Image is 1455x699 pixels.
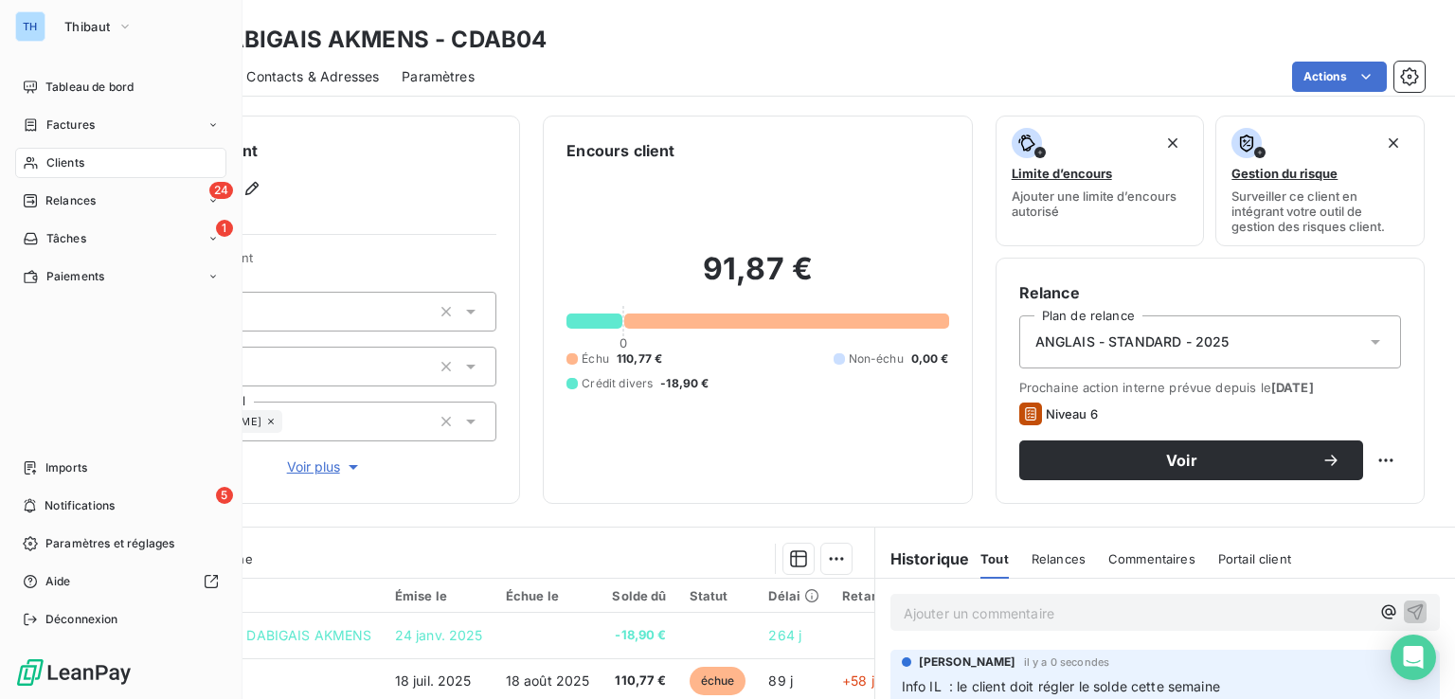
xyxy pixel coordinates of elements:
[131,627,372,643] span: VIR INSTANT SIA DABIGAIS AKMENS
[1391,635,1436,680] div: Open Intercom Messenger
[45,459,87,476] span: Imports
[849,350,904,367] span: Non-échu
[902,678,1220,694] span: Info IL : le client doit régler le solde cette semaine
[1012,188,1189,219] span: Ajouter une limite d’encours autorisé
[660,375,709,392] span: -18,90 €
[690,588,746,603] div: Statut
[875,547,970,570] h6: Historique
[842,672,874,689] span: +58 j
[768,627,801,643] span: 264 j
[1292,62,1387,92] button: Actions
[768,588,819,603] div: Délai
[216,487,233,504] span: 5
[1019,440,1363,480] button: Voir
[1032,551,1086,566] span: Relances
[46,230,86,247] span: Tâches
[45,497,115,514] span: Notifications
[1271,380,1314,395] span: [DATE]
[15,11,45,42] div: TH
[1231,166,1338,181] span: Gestion du risque
[1042,453,1321,468] span: Voir
[15,566,226,597] a: Aide
[582,375,653,392] span: Crédit divers
[395,588,483,603] div: Émise le
[15,657,133,688] img: Logo LeanPay
[153,457,496,477] button: Voir plus
[46,268,104,285] span: Paiements
[1046,406,1098,421] span: Niveau 6
[45,192,96,209] span: Relances
[506,588,590,603] div: Échue le
[612,672,666,690] span: 110,77 €
[209,182,233,199] span: 24
[45,573,71,590] span: Aide
[1024,656,1110,668] span: il y a 0 secondes
[506,672,590,689] span: 18 août 2025
[1035,332,1230,351] span: ANGLAIS - STANDARD - 2025
[153,250,496,277] span: Propriétés Client
[1019,281,1401,304] h6: Relance
[282,413,297,430] input: Ajouter une valeur
[237,358,252,375] input: Ajouter une valeur
[167,23,547,57] h3: SIA DABIGAIS AKMENS - CDAB04
[246,67,379,86] span: Contacts & Adresses
[1019,380,1401,395] span: Prochaine action interne prévue depuis le
[46,154,84,171] span: Clients
[1108,551,1195,566] span: Commentaires
[566,139,674,162] h6: Encours client
[1231,188,1409,234] span: Surveiller ce client en intégrant votre outil de gestion des risques client.
[612,588,666,603] div: Solde dû
[64,19,110,34] span: Thibaut
[617,350,662,367] span: 110,77 €
[45,535,174,552] span: Paramètres et réglages
[1218,551,1291,566] span: Portail client
[690,667,746,695] span: échue
[566,250,948,307] h2: 91,87 €
[115,139,496,162] h6: Informations client
[620,335,627,350] span: 0
[996,116,1205,246] button: Limite d’encoursAjouter une limite d’encours autorisé
[582,350,609,367] span: Échu
[768,672,793,689] span: 89 j
[911,350,949,367] span: 0,00 €
[402,67,475,86] span: Paramètres
[131,587,372,604] div: Référence
[1012,166,1112,181] span: Limite d’encours
[612,626,666,645] span: -18,90 €
[395,672,472,689] span: 18 juil. 2025
[395,627,483,643] span: 24 janv. 2025
[216,220,233,237] span: 1
[1215,116,1425,246] button: Gestion du risqueSurveiller ce client en intégrant votre outil de gestion des risques client.
[45,611,118,628] span: Déconnexion
[237,303,252,320] input: Ajouter une valeur
[287,457,363,476] span: Voir plus
[46,116,95,134] span: Factures
[45,79,134,96] span: Tableau de bord
[919,654,1016,671] span: [PERSON_NAME]
[842,588,903,603] div: Retard
[980,551,1009,566] span: Tout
